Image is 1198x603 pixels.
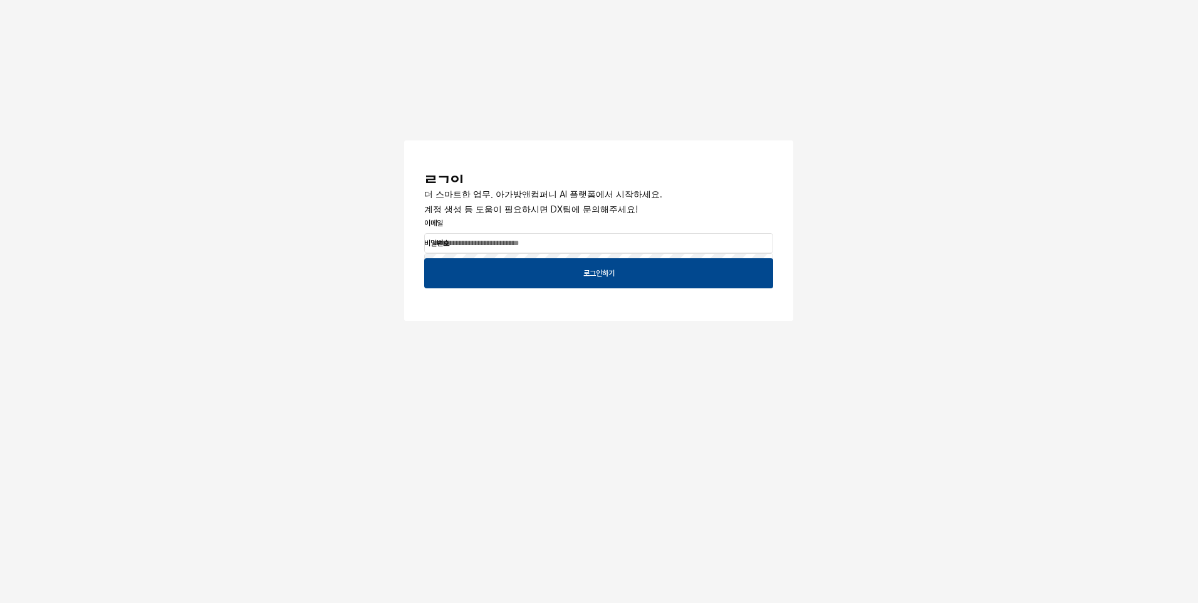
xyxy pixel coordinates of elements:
p: 로그인하기 [583,268,615,278]
button: 로그인하기 [424,258,773,288]
p: 계정 생성 등 도움이 필요하시면 DX팀에 문의해주세요! [424,202,773,216]
p: 더 스마트한 업무, 아가방앤컴퍼니 AI 플랫폼에서 시작하세요. [424,187,773,201]
p: 비밀번호 [424,238,773,249]
h3: 로그인 [424,173,773,191]
p: 이메일 [424,218,773,229]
